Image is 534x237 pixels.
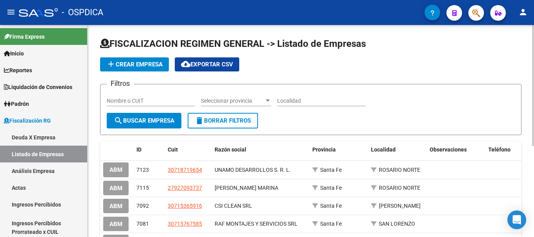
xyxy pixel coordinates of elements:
mat-icon: person [518,7,528,17]
span: 7092 [136,203,149,209]
span: FISCALIZACION REGIMEN GENERAL -> Listado de Empresas [100,38,366,49]
span: 27927093737 [168,185,202,191]
span: MONZON VALVERDE LUZ MARINA [215,185,278,191]
span: Localidad [371,146,396,153]
datatable-header-cell: Razón social [211,141,309,158]
button: ABM [103,162,129,177]
span: Santa Fe [320,167,342,173]
span: 7115 [136,185,149,191]
span: Liquidación de Convenios [4,83,72,91]
mat-icon: cloud_download [181,59,190,69]
span: Teléfono [488,146,511,153]
span: 30718719654 [168,167,202,173]
span: Observaciones [430,146,467,153]
datatable-header-cell: Provincia [309,141,368,158]
button: ABM [103,199,129,213]
mat-icon: delete [195,116,204,125]
button: ABM [103,217,129,231]
span: ROSARIO NORTE [379,185,420,191]
span: 7123 [136,167,149,173]
button: Exportar CSV [175,57,239,71]
span: ABM [109,167,122,174]
span: ABM [109,221,122,228]
span: ABM [109,203,122,210]
span: RAF MONTAJES Y SERVICIOS SRL [215,221,297,227]
button: Buscar Empresa [107,113,181,128]
span: 30715767585 [168,221,202,227]
span: Santa Fe [320,203,342,209]
span: Santa Fe [320,185,342,191]
span: UNAMO DESARROLLOS S. R. L. [215,167,291,173]
span: [PERSON_NAME] [379,203,421,209]
span: SAN LORENZO [379,221,415,227]
h3: Filtros [107,78,134,89]
button: ABM [103,181,129,195]
span: ROSARIO NORTE [379,167,420,173]
mat-icon: search [114,116,123,125]
mat-icon: add [106,59,116,69]
div: Open Intercom Messenger [507,210,526,229]
span: Fiscalización RG [4,116,51,125]
datatable-header-cell: ID [133,141,165,158]
span: Buscar Empresa [114,117,174,124]
span: 30715365916 [168,203,202,209]
span: ABM [109,185,122,192]
datatable-header-cell: Cuit [165,141,211,158]
button: Crear Empresa [100,57,169,71]
span: Exportar CSV [181,61,233,68]
datatable-header-cell: Localidad [368,141,426,158]
span: - OSPDICA [62,4,103,21]
span: Crear Empresa [106,61,163,68]
span: ID [136,146,142,153]
span: Reportes [4,66,32,75]
span: Santa Fe [320,221,342,227]
span: Borrar Filtros [195,117,251,124]
span: Provincia [312,146,336,153]
datatable-header-cell: Observaciones [426,141,485,158]
span: 7081 [136,221,149,227]
span: Firma Express [4,32,45,41]
mat-icon: menu [6,7,16,17]
button: Borrar Filtros [188,113,258,128]
span: Inicio [4,49,24,58]
span: Cuit [168,146,178,153]
span: Padrón [4,100,29,108]
span: CSI CLEAN SRL [215,203,252,209]
span: Seleccionar provincia [201,98,264,104]
span: Razón social [215,146,246,153]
